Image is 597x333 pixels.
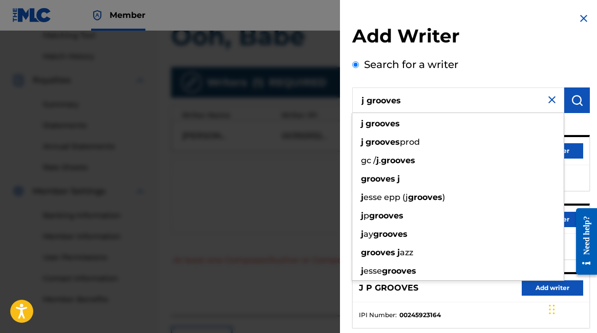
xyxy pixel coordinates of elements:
[364,211,369,220] span: p
[373,229,408,239] strong: grooves
[546,94,558,106] img: close
[381,156,415,165] strong: grooves
[364,229,373,239] span: ay
[352,87,564,113] input: Search writer's name or IPI Number
[361,248,395,257] strong: grooves
[364,58,458,71] label: Search for a writer
[546,284,597,333] iframe: Chat Widget
[12,8,52,23] img: MLC Logo
[400,248,413,257] span: azz
[379,156,381,165] span: .
[361,119,364,128] strong: j
[568,200,597,282] iframe: Resource Center
[110,9,145,21] span: Member
[361,266,364,276] strong: j
[369,211,403,220] strong: grooves
[364,266,382,276] span: esse
[361,211,364,220] strong: j
[408,192,442,202] strong: grooves
[442,192,445,202] span: )
[549,294,555,325] div: Drag
[361,156,376,165] span: gc /
[571,94,583,106] img: Search Works
[366,137,400,147] strong: grooves
[522,280,583,296] button: Add writer
[366,119,400,128] strong: grooves
[382,266,416,276] strong: grooves
[376,156,379,165] strong: j
[364,192,408,202] span: esse epp (j
[359,310,397,320] span: IPI Number :
[352,25,590,51] h2: Add Writer
[91,9,103,21] img: Top Rightsholder
[397,248,400,257] strong: j
[400,137,420,147] span: prod
[397,174,400,184] strong: j
[361,137,364,147] strong: j
[361,174,395,184] strong: grooves
[361,229,364,239] strong: j
[399,310,441,320] strong: 00245923164
[359,282,418,294] p: J P GROOVES
[361,192,364,202] strong: j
